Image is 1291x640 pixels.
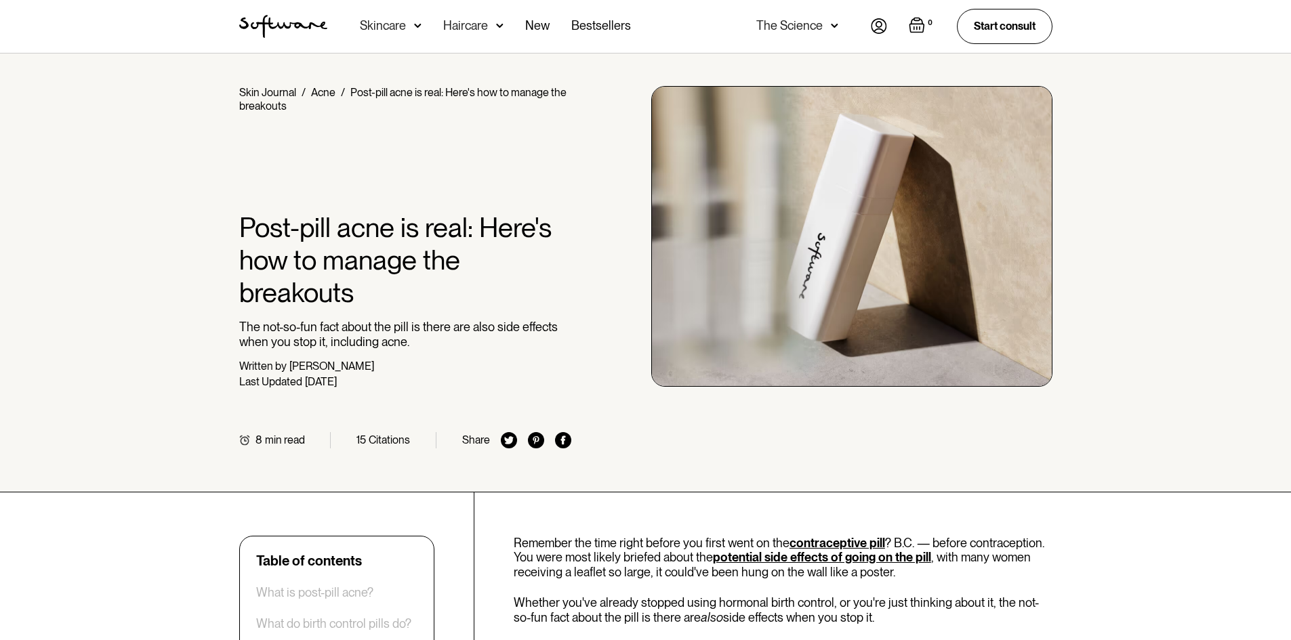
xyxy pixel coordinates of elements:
div: Haircare [443,19,488,33]
a: What is post-pill acne? [256,585,373,600]
img: Software Logo [239,15,327,38]
p: Remember the time right before you first went on the ? B.C. — before contraception. You were most... [514,536,1052,580]
div: Citations [369,433,410,446]
img: arrow down [496,19,504,33]
a: home [239,15,327,38]
div: [PERSON_NAME] [289,360,374,372]
div: 15 [356,433,366,446]
img: pinterest icon [528,432,544,448]
p: The not-so-fun fact about the pill is there are also side effects when you stop it, including acne. [239,320,572,349]
div: Table of contents [256,553,362,569]
em: also [701,610,723,624]
img: arrow down [831,19,838,33]
div: The Science [756,19,823,33]
div: Share [462,433,490,446]
div: / [341,86,345,99]
a: Skin Journal [239,86,296,99]
h1: Post-pill acne is real: Here's how to manage the breakouts [239,211,572,309]
a: Acne [311,86,335,99]
a: potential side effects of going on the pill [713,550,931,564]
div: 8 [255,433,262,446]
img: twitter icon [501,432,517,448]
a: contraceptive pill [790,536,885,550]
div: / [302,86,306,99]
div: Post-pill acne is real: Here's how to manage the breakouts [239,86,567,112]
div: Skincare [360,19,406,33]
div: [DATE] [305,375,337,388]
div: Written by [239,360,287,372]
div: Last Updated [239,375,302,388]
div: 0 [925,17,935,29]
img: facebook icon [555,432,571,448]
img: arrow down [414,19,422,33]
a: What do birth control pills do? [256,616,411,631]
p: Whether you've already stopped using hormonal birth control, or you're just thinking about it, th... [514,595,1052,624]
a: Open empty cart [909,17,935,36]
a: Start consult [957,9,1052,43]
div: min read [265,433,305,446]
